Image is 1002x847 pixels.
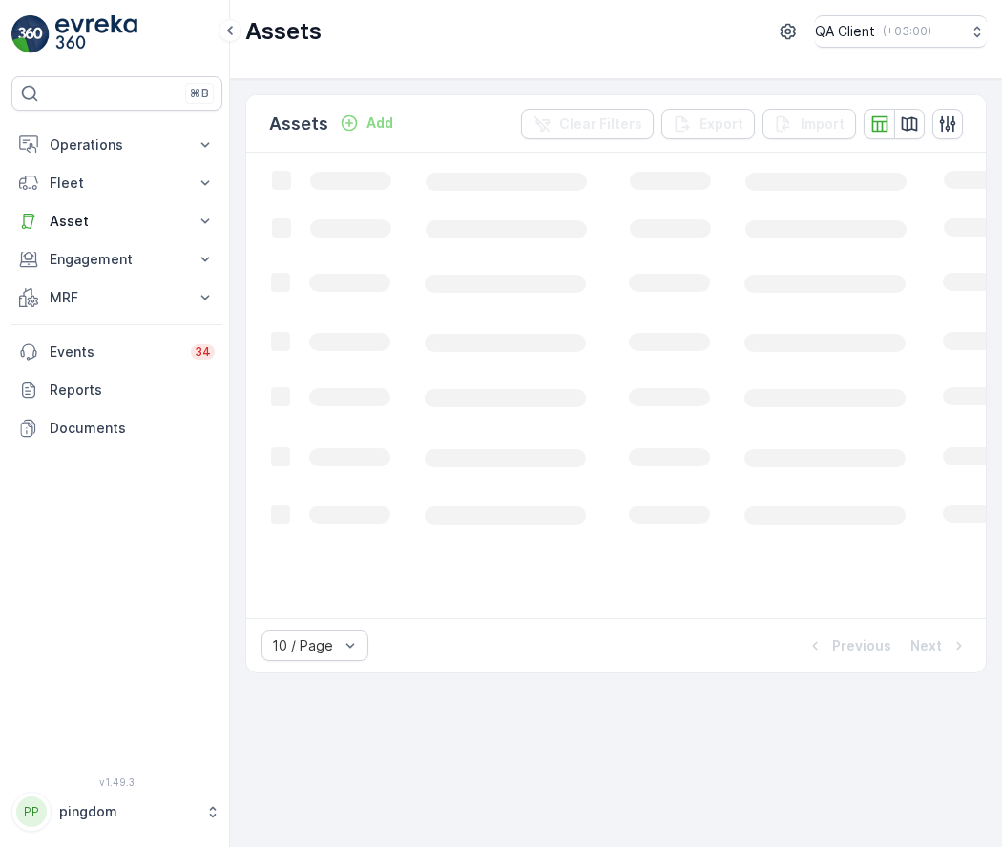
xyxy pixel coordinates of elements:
[11,240,222,279] button: Engagement
[11,164,222,202] button: Fleet
[50,419,215,438] p: Documents
[815,15,987,48] button: QA Client(+03:00)
[11,202,222,240] button: Asset
[908,634,971,657] button: Next
[762,109,856,139] button: Import
[11,776,222,788] span: v 1.49.3
[11,279,222,317] button: MRF
[50,174,184,193] p: Fleet
[50,135,184,155] p: Operations
[332,112,401,134] button: Add
[195,344,211,360] p: 34
[832,636,891,655] p: Previous
[815,22,875,41] p: QA Client
[11,126,222,164] button: Operations
[245,16,322,47] p: Assets
[699,114,743,134] p: Export
[269,111,328,137] p: Assets
[801,114,845,134] p: Import
[910,636,942,655] p: Next
[11,792,222,832] button: PPpingdom
[59,802,196,821] p: pingdom
[50,250,184,269] p: Engagement
[11,371,222,409] a: Reports
[559,114,642,134] p: Clear Filters
[190,86,209,101] p: ⌘B
[661,109,755,139] button: Export
[11,333,222,371] a: Events34
[366,114,393,133] p: Add
[804,634,893,657] button: Previous
[50,212,184,231] p: Asset
[11,15,50,53] img: logo
[521,109,654,139] button: Clear Filters
[11,409,222,447] a: Documents
[50,342,179,362] p: Events
[55,15,137,53] img: logo_light-DOdMpM7g.png
[16,796,47,827] div: PP
[50,288,184,307] p: MRF
[883,24,931,39] p: ( +03:00 )
[50,381,215,400] p: Reports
